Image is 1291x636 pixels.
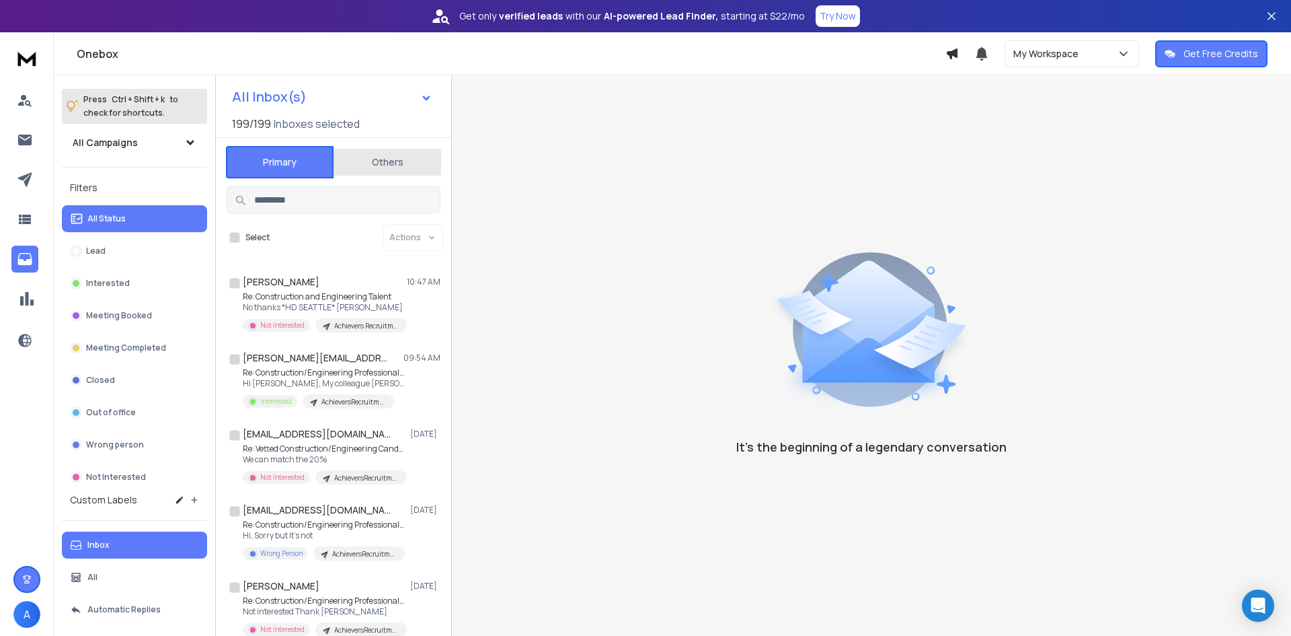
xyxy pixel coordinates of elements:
h1: [PERSON_NAME] [243,275,319,289]
button: Meeting Booked [62,302,207,329]
button: Automatic Replies [62,596,207,623]
p: Try Now [820,9,856,23]
p: Not interested Thank [PERSON_NAME] [243,606,404,617]
button: Meeting Completed [62,334,207,361]
label: Select [245,232,270,243]
button: All [62,564,207,591]
img: logo [13,46,40,71]
p: Out of office [86,407,136,418]
button: Primary [226,146,334,178]
button: All Campaigns [62,129,207,156]
h1: [EMAIL_ADDRESS][DOMAIN_NAME] [243,503,391,517]
p: Press to check for shortcuts. [83,93,178,120]
h3: Custom Labels [70,493,137,507]
p: Meeting Completed [86,343,166,353]
p: All [87,572,97,583]
button: Lead [62,238,207,264]
p: Get Free Credits [1183,47,1258,61]
p: Interested [86,278,130,289]
button: Try Now [816,5,860,27]
strong: verified leads [499,9,563,23]
p: Re: Construction/Engineering Professionals Available [243,596,404,606]
span: 199 / 199 [232,116,271,132]
p: We can match the 20% [243,454,404,465]
p: It’s the beginning of a legendary conversation [736,437,1007,456]
p: 09:54 AM [403,353,440,363]
p: Hi [PERSON_NAME], My colleague [PERSON_NAME] [243,378,404,389]
p: My Workspace [1013,47,1084,61]
p: Lead [86,246,106,256]
p: Re: Construction and Engineering Talent [243,291,404,302]
p: Interested [260,396,292,407]
h1: [PERSON_NAME][EMAIL_ADDRESS][DOMAIN_NAME] [243,351,391,365]
p: [DATE] [410,505,440,516]
button: Get Free Credits [1155,40,1267,67]
button: All Inbox(s) [221,83,443,110]
p: Wrong person [86,439,144,450]
p: AchieversRecruitment-[GEOGRAPHIC_DATA]- [GEOGRAPHIC_DATA]- [334,473,399,483]
p: Re: Construction/Engineering Professionals Available [243,520,404,530]
button: Out of office [62,399,207,426]
button: A [13,601,40,628]
p: [DATE] [410,581,440,592]
h3: Filters [62,178,207,197]
p: Closed [86,375,115,386]
span: Ctrl + Shift + k [110,92,167,107]
p: [DATE] [410,429,440,439]
p: Meeting Booked [86,310,152,321]
h1: All Campaigns [73,136,138,149]
h1: All Inbox(s) [232,90,307,104]
p: Get only with our starting at $22/mo [459,9,805,23]
p: AchieversRecruitment-[US_STATE]- [321,397,386,407]
h1: [PERSON_NAME] [243,579,319,593]
p: Not Interested [260,320,305,330]
button: Others [334,147,441,177]
strong: AI-powered Lead Finder, [604,9,718,23]
p: Achievers Recruitment - [GEOGRAPHIC_DATA] - [GEOGRAPHIC_DATA] - [GEOGRAPHIC_DATA] - [GEOGRAPHIC_D... [334,321,399,331]
p: Not Interested [86,472,146,483]
button: Inbox [62,532,207,559]
p: No thanks *HD SEATTLE* [PERSON_NAME] [243,302,404,313]
p: AchieversRecruitment-[US_STATE]- [334,625,399,635]
p: All Status [87,213,126,224]
h3: Inboxes selected [274,116,360,132]
p: AchieversRecruitment-[US_STATE]- [332,549,397,559]
button: Wrong person [62,431,207,458]
h1: [EMAIL_ADDRESS][DOMAIN_NAME] [243,427,391,441]
button: Closed [62,367,207,394]
p: Re: Vetted Construction/Engineering Candidates Available [243,444,404,454]
p: Not Interested [260,472,305,483]
h1: Onebox [77,46,945,62]
p: Inbox [87,540,110,551]
p: Hi, Sorry but it’s not [243,530,404,541]
div: Open Intercom Messenger [1242,590,1274,622]
p: 10:47 AM [407,277,440,287]
p: Re: Construction/Engineering Professionals Available [243,367,404,378]
p: Wrong Person [260,549,303,559]
button: All Status [62,205,207,232]
button: Not Interested [62,464,207,491]
button: Interested [62,270,207,297]
p: Automatic Replies [87,604,161,615]
p: Not Interested [260,625,305,635]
